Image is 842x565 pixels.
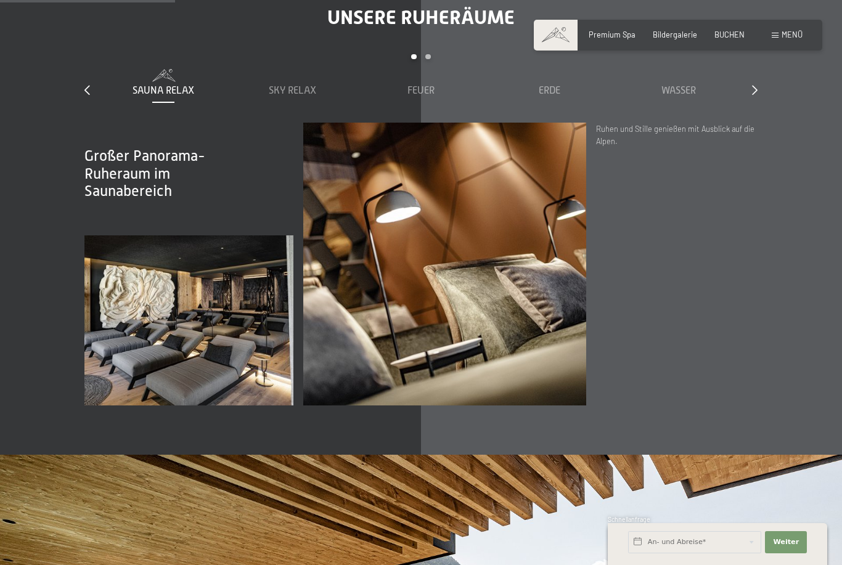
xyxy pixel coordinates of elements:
span: Schnellanfrage [608,516,650,523]
span: Sky Relax [269,85,316,96]
img: Ruheräume - Chill Lounge - Wellnesshotel - Ahrntal - Schwarzenstein [303,123,586,405]
span: Großer Panorama-Ruheraum im Saunabereich [84,147,205,200]
a: Bildergalerie [653,30,697,39]
span: Unsere Ruheräume [327,6,515,29]
div: Carousel Page 1 (Current Slide) [411,54,417,60]
img: Ruheräume - Chill Lounge - Wellnesshotel - Ahrntal - Schwarzenstein [84,235,293,405]
span: Wasser [661,85,696,96]
button: Weiter [765,531,807,553]
a: BUCHEN [714,30,745,39]
span: Sauna Relax [133,85,194,96]
span: Menü [782,30,803,39]
span: Feuer [407,85,435,96]
span: Erde [539,85,560,96]
span: Weiter [773,537,799,547]
a: Premium Spa [589,30,636,39]
div: Carousel Page 2 [425,54,431,60]
p: Ruhen und Stille genießen mit Ausblick auf die Alpen. [596,123,758,148]
div: Carousel Pagination [99,54,743,70]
